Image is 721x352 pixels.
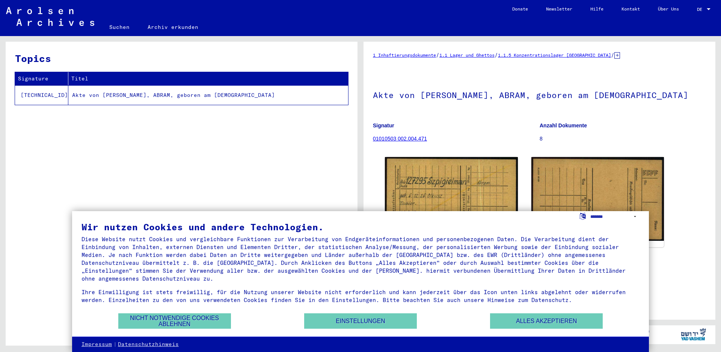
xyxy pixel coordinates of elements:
td: Akte von [PERSON_NAME], ABRAM, geboren am [DEMOGRAPHIC_DATA] [68,85,348,105]
span: / [495,51,498,58]
a: Suchen [100,18,139,36]
button: Alles akzeptieren [490,313,603,329]
a: Datenschutzhinweis [118,341,179,348]
img: yv_logo.png [679,325,707,344]
div: Diese Website nutzt Cookies und vergleichbare Funktionen zur Verarbeitung von Endgeräteinformatio... [81,235,640,283]
button: Einstellungen [304,313,417,329]
a: Archiv erkunden [139,18,207,36]
a: Impressum [81,341,112,348]
button: Nicht notwendige Cookies ablehnen [118,313,231,329]
a: 1.1 Lager und Ghettos [439,52,495,58]
th: Titel [68,72,348,85]
a: 01010503 002.004.471 [373,136,427,142]
img: Arolsen_neg.svg [6,7,94,26]
img: 001.jpg [385,157,518,240]
select: Sprache auswählen [590,211,640,222]
b: Anzahl Dokumente [540,122,587,128]
h3: Topics [15,51,348,66]
p: 8 [540,135,706,143]
a: 1.1.5 Konzentrationslager [GEOGRAPHIC_DATA] [498,52,611,58]
span: / [611,51,614,58]
span: DE [697,7,705,12]
th: Signature [15,72,68,85]
h1: Akte von [PERSON_NAME], ABRAM, geboren am [DEMOGRAPHIC_DATA] [373,78,706,111]
span: / [436,51,439,58]
div: Wir nutzen Cookies und andere Technologien. [81,222,640,231]
label: Sprache auswählen [579,212,587,219]
a: 1 Inhaftierungsdokumente [373,52,436,58]
img: 002.jpg [531,157,664,241]
b: Signatur [373,122,394,128]
td: [TECHNICAL_ID] [15,85,68,105]
div: Ihre Einwilligung ist stets freiwillig, für die Nutzung unserer Website nicht erforderlich und ka... [81,288,640,304]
